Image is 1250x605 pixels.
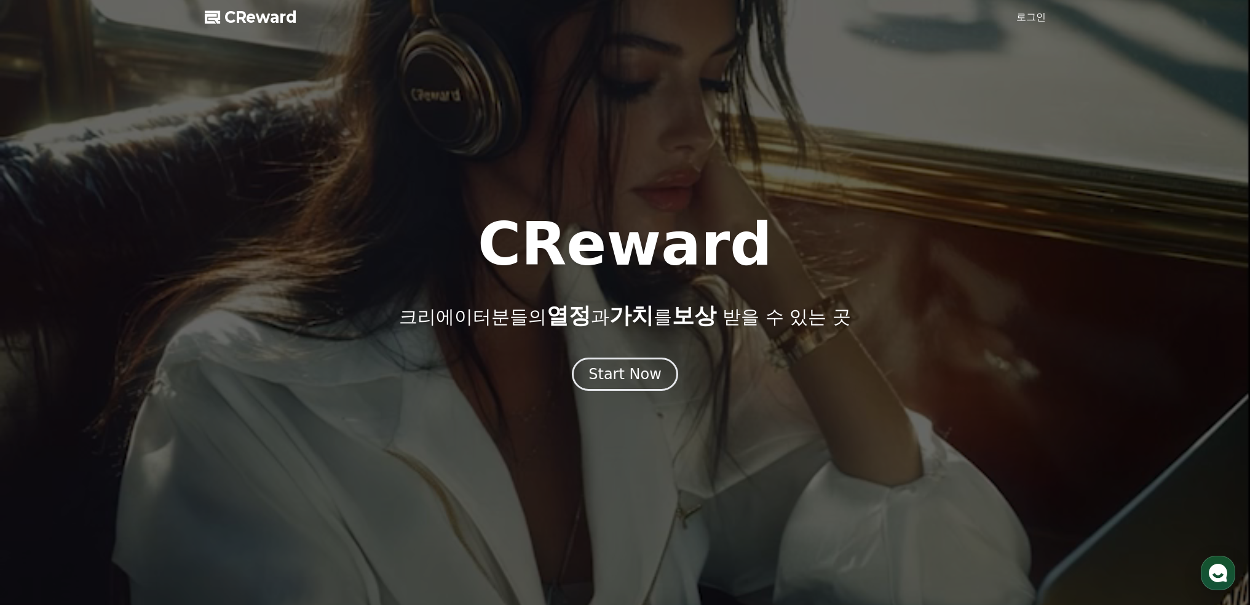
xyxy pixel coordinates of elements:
p: 크리에이터분들의 과 를 받을 수 있는 곳 [399,303,850,328]
div: Start Now [588,364,662,384]
span: 가치 [609,303,654,328]
a: CReward [205,7,297,27]
button: Start Now [572,358,678,391]
span: CReward [224,7,297,27]
span: 열정 [547,303,591,328]
a: Start Now [572,370,678,382]
h1: CReward [478,215,772,274]
span: 보상 [672,303,716,328]
a: 로그인 [1016,10,1046,25]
